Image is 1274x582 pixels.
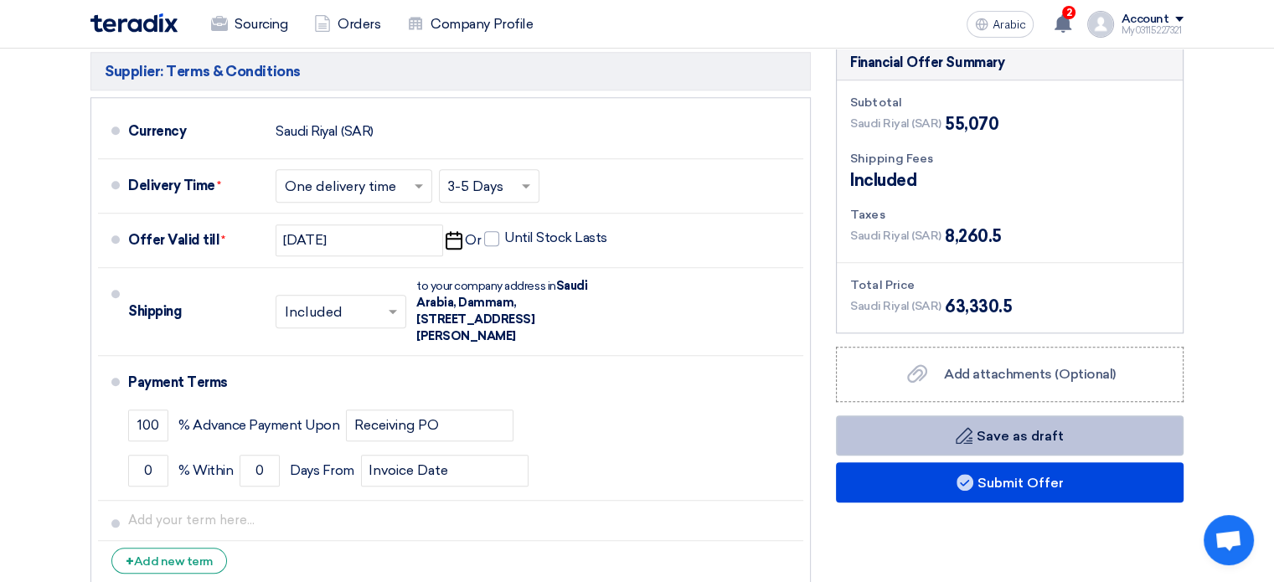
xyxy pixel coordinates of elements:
[945,296,1012,317] font: 63,330.5
[128,123,186,139] font: Currency
[992,18,1025,32] font: Arabic
[944,366,1116,382] font: Add attachments (Optional)
[198,6,301,43] a: Sourcing
[431,16,533,32] font: Company Profile
[850,229,941,243] font: Saudi Riyal (SAR)
[134,554,213,569] font: Add new term
[945,114,998,134] font: 55,070
[850,95,902,110] font: Subtotal
[128,178,215,193] font: Delivery Time
[235,16,287,32] font: Sourcing
[105,63,301,80] font: Supplier: Terms & Conditions
[850,152,933,166] font: Shipping Fees
[128,232,219,248] font: Offer Valid till
[977,474,1064,490] font: Submit Offer
[836,462,1184,502] button: Submit Offer
[836,415,1184,456] button: Save as draft
[240,455,280,487] input: payment-term-2
[338,16,380,32] font: Orders
[850,299,941,313] font: Saudi Riyal (SAR)
[290,462,354,478] font: Days From
[416,279,587,343] font: Saudi Arabia, Dammam, [STREET_ADDRESS][PERSON_NAME]
[276,123,374,139] font: Saudi Riyal (SAR)
[850,54,1004,70] font: Financial Offer Summary
[90,13,178,33] img: Teradix logo
[465,232,481,248] font: Or
[945,226,1002,246] font: 8,260.5
[128,374,228,390] font: Payment Terms
[504,229,607,245] font: Until Stock Lasts
[1121,25,1181,36] font: My03115227321
[850,278,915,292] font: Total Price
[977,427,1064,443] font: Save as draft
[850,170,916,190] font: Included
[126,554,134,569] font: +
[128,504,797,536] input: Add your term here...
[1204,515,1254,565] div: Open chat
[128,409,168,441] input: payment-term-1
[361,455,529,487] input: payment-term-2
[1066,7,1072,18] font: 2
[301,6,394,43] a: Orders
[346,409,513,441] input: payment-term-2
[967,11,1034,38] button: Arabic
[128,303,181,319] font: Shipping
[1121,12,1168,26] font: Account
[850,116,941,131] font: Saudi Riyal (SAR)
[276,224,443,256] input: yyyy-mm-dd
[178,417,339,433] font: % Advance Payment Upon
[178,462,233,478] font: % Within
[128,455,168,487] input: payment-term-2
[1087,11,1114,38] img: profile_test.png
[850,208,885,222] font: Taxes
[416,279,556,293] font: to your company address in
